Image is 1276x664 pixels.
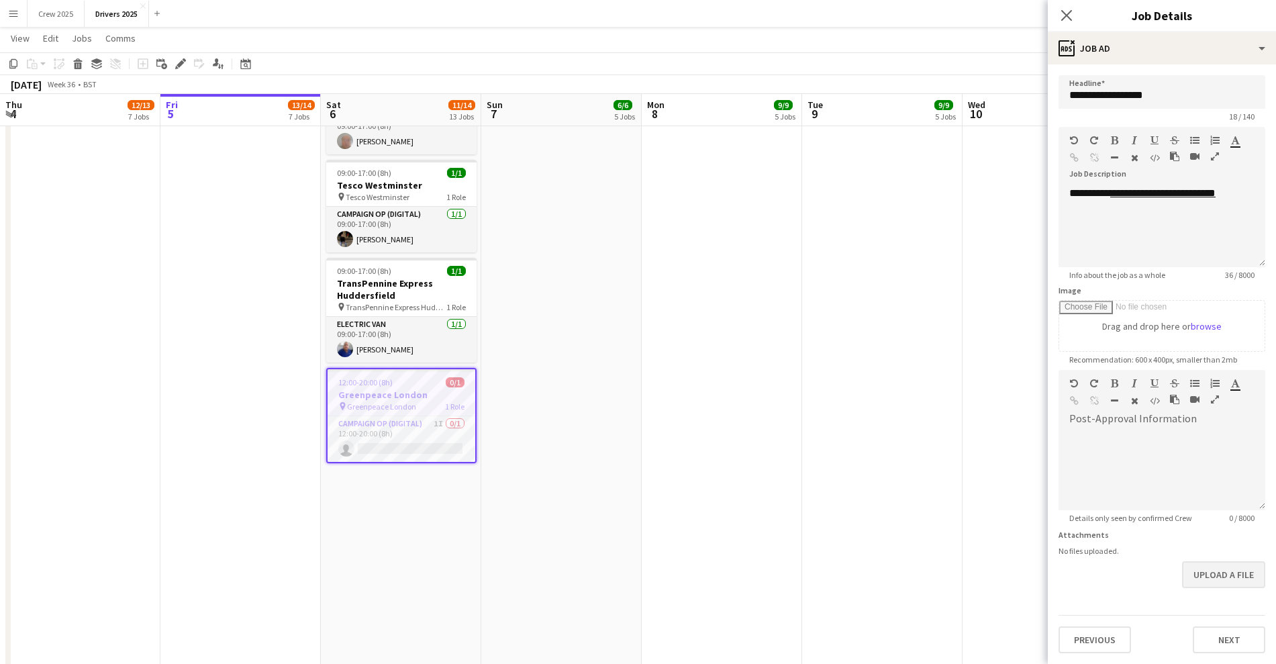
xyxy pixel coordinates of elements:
div: No files uploaded. [1059,546,1265,556]
button: Underline [1150,378,1159,389]
span: Wed [968,99,985,111]
app-card-role: Campaign Op (Digital)1/109:00-17:00 (8h)[PERSON_NAME] [326,207,477,252]
button: Crew 2025 [28,1,85,27]
span: Recommendation: 600 x 400px, smaller than 2mb [1059,354,1248,365]
a: View [5,30,35,47]
span: Details only seen by confirmed Crew [1059,513,1203,523]
app-job-card: 09:00-17:00 (8h)1/1TransPennine Express Huddersfield TransPennine Express Huddersfield1 RoleElect... [326,258,477,363]
div: 5 Jobs [614,111,635,122]
span: 0/1 [446,377,464,387]
span: 9/9 [774,100,793,110]
span: Week 36 [44,79,78,89]
span: Edit [43,32,58,44]
span: 6/6 [614,100,632,110]
label: Attachments [1059,530,1109,540]
span: 12:00-20:00 (8h) [338,377,393,387]
a: Edit [38,30,64,47]
app-card-role: Electric Van1/109:00-17:00 (8h)[PERSON_NAME] [326,317,477,363]
h3: Tesco Westminster [326,179,477,191]
button: HTML Code [1150,395,1159,406]
span: 36 / 8000 [1214,270,1265,280]
button: Italic [1130,135,1139,146]
button: Ordered List [1210,135,1220,146]
button: Clear Formatting [1130,152,1139,163]
button: Paste as plain text [1170,151,1179,162]
button: Redo [1089,135,1099,146]
span: 7 [485,106,503,122]
span: 1 Role [446,192,466,202]
button: Strikethrough [1170,378,1179,389]
button: Drivers 2025 [85,1,149,27]
span: Tesco Westminster [346,192,409,202]
span: TransPennine Express Huddersfield [346,302,446,312]
app-job-card: 12:00-20:00 (8h)0/1Greenpeace London Greenpeace London1 RoleCampaign Op (Digital)1I0/112:00-20:00... [326,368,477,463]
span: 6 [324,106,341,122]
span: Fri [166,99,178,111]
h3: Greenpeace London [328,389,475,401]
button: Bold [1110,378,1119,389]
div: 7 Jobs [289,111,314,122]
button: Unordered List [1190,135,1199,146]
div: 5 Jobs [935,111,956,122]
span: 4 [3,106,22,122]
span: 9 [805,106,823,122]
button: Clear Formatting [1130,395,1139,406]
app-job-card: 09:00-17:00 (8h)1/1Tesco Westminster Tesco Westminster1 RoleCampaign Op (Digital)1/109:00-17:00 (... [326,160,477,252]
div: 13 Jobs [449,111,475,122]
button: Previous [1059,626,1131,653]
h3: TransPennine Express Huddersfield [326,277,477,301]
button: Unordered List [1190,378,1199,389]
div: 5 Jobs [775,111,795,122]
div: BST [83,79,97,89]
button: Italic [1130,378,1139,389]
span: Tue [807,99,823,111]
div: 7 Jobs [128,111,154,122]
span: 12/13 [128,100,154,110]
span: 1/1 [447,168,466,178]
button: Undo [1069,378,1079,389]
button: Horizontal Line [1110,152,1119,163]
span: 5 [164,106,178,122]
button: Upload a file [1182,561,1265,588]
a: Jobs [66,30,97,47]
button: Ordered List [1210,378,1220,389]
button: Insert video [1190,151,1199,162]
button: Text Color [1230,378,1240,389]
span: 18 / 140 [1218,111,1265,122]
span: Thu [5,99,22,111]
span: Sat [326,99,341,111]
button: Undo [1069,135,1079,146]
span: 13/14 [288,100,315,110]
button: Fullscreen [1210,151,1220,162]
button: Redo [1089,378,1099,389]
span: 1/1 [447,266,466,276]
button: Horizontal Line [1110,395,1119,406]
app-card-role: Campaign Op (Digital)1I0/112:00-20:00 (8h) [328,416,475,462]
span: 10 [966,106,985,122]
div: [DATE] [11,78,42,91]
button: Next [1193,626,1265,653]
span: 11/14 [448,100,475,110]
button: Paste as plain text [1170,394,1179,405]
span: 1 Role [446,302,466,312]
span: 1 Role [445,401,464,412]
span: Mon [647,99,665,111]
button: HTML Code [1150,152,1159,163]
span: 8 [645,106,665,122]
button: Text Color [1230,135,1240,146]
span: View [11,32,30,44]
span: Sun [487,99,503,111]
span: Comms [105,32,136,44]
span: 0 / 8000 [1218,513,1265,523]
button: Insert video [1190,394,1199,405]
span: Jobs [72,32,92,44]
app-card-role: Campaign Op (Digital)1/109:00-17:00 (8h)[PERSON_NAME] [326,109,477,154]
div: Job Ad [1048,32,1276,64]
span: 09:00-17:00 (8h) [337,266,391,276]
button: Underline [1150,135,1159,146]
span: Info about the job as a whole [1059,270,1176,280]
span: 09:00-17:00 (8h) [337,168,391,178]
